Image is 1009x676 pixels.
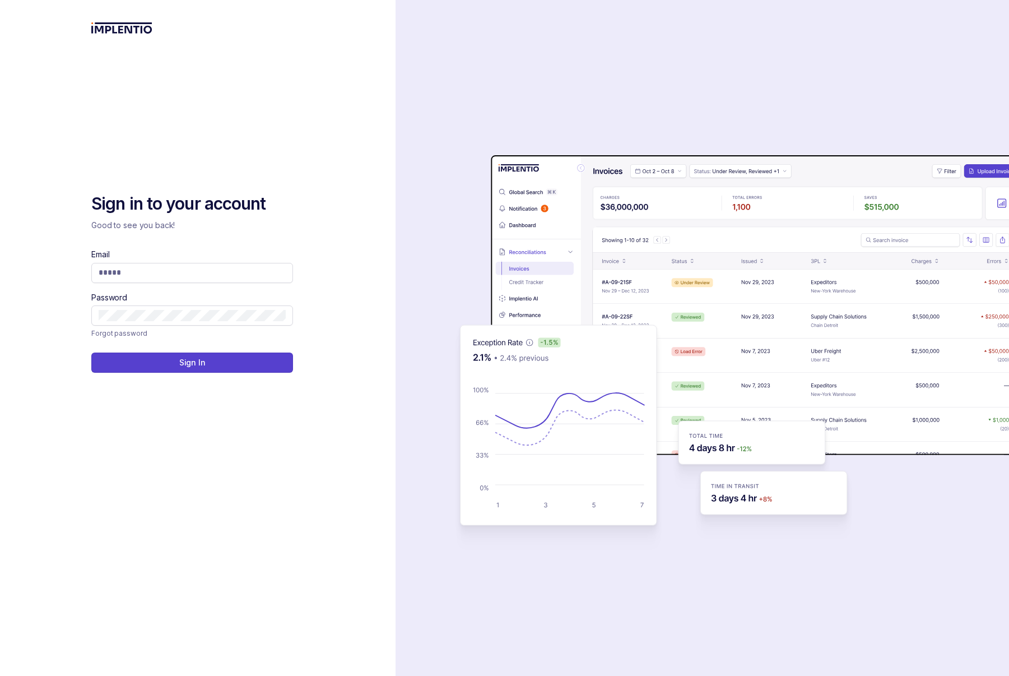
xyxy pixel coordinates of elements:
[91,353,293,373] button: Sign In
[91,249,109,260] label: Email
[91,292,127,303] label: Password
[91,220,293,231] p: Good to see you back!
[179,357,206,368] p: Sign In
[91,328,147,339] a: Link Forgot password
[91,328,147,339] p: Forgot password
[91,22,152,34] img: logo
[91,193,293,215] h2: Sign in to your account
